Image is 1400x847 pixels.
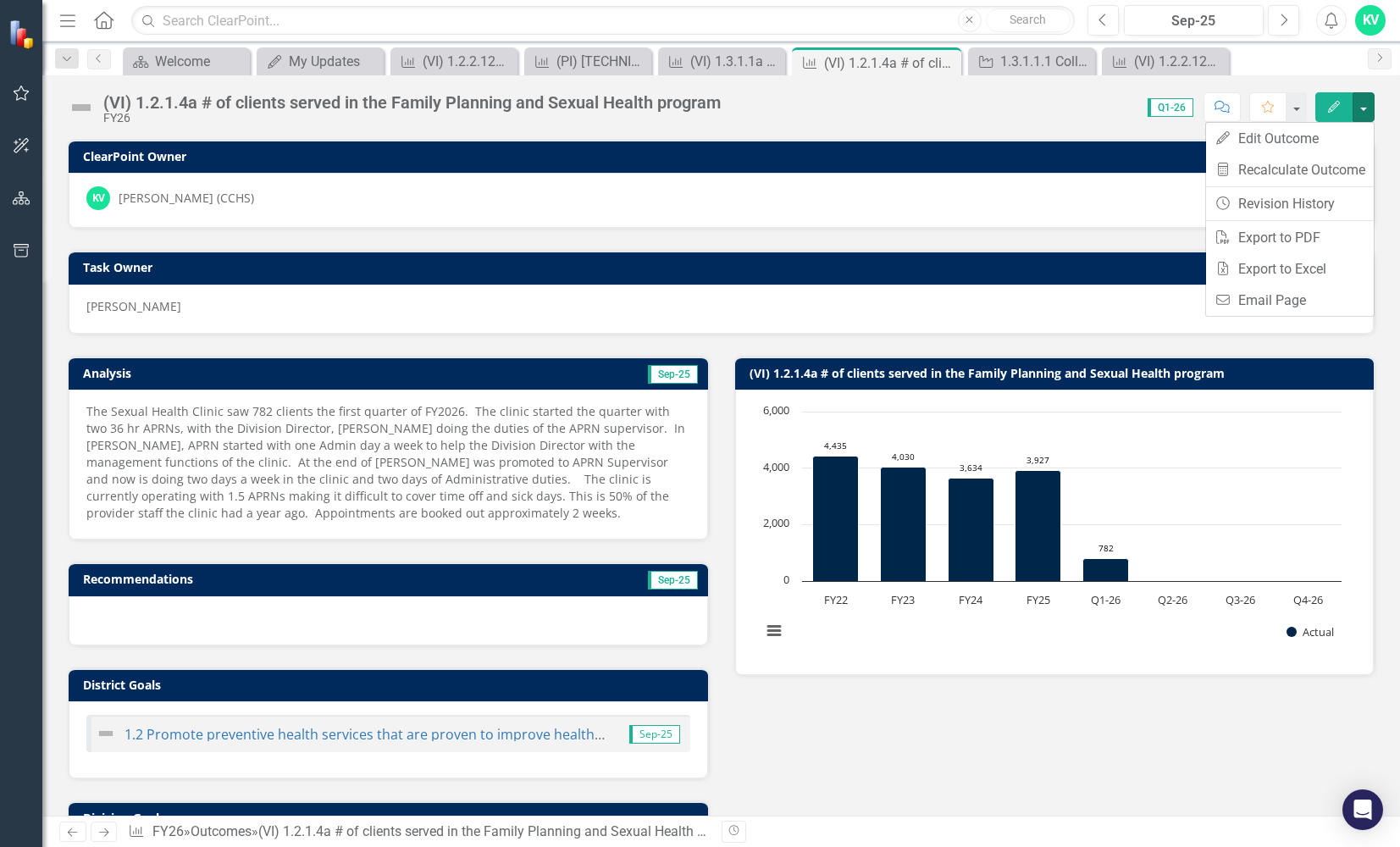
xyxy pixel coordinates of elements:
[1355,5,1386,36] button: KV
[1130,11,1258,31] div: Sep-25
[289,51,379,72] div: My Updates
[690,51,781,72] div: (VI) 1.3.1.1a # of clients that see the Enrollment Assister annually
[103,93,721,112] div: (VI) 1.2.1.4a # of clients served in the Family Planning and Sexual Health program
[762,619,786,643] button: View chart menu, Chart
[127,51,246,72] a: Welcome
[96,723,116,744] img: Not Defined
[824,53,957,74] div: (VI) 1.2.1.4a # of clients served in the Family Planning and Sexual Health program
[125,725,782,744] a: 1.2 Promote preventive health services that are proven to improve health outcomes in the community.
[258,823,748,839] div: (VI) 1.2.1.4a # of clients served in the Family Planning and Sexual Health program
[1206,154,1374,185] a: Recalculate Outcome
[948,479,993,582] path: FY24, 3,634. Actual.
[1292,592,1322,607] text: Q4-26
[83,678,700,691] h3: District Goals
[423,51,513,72] div: (VI) 1.2.2.12b # of walk-in clients to sexual health clinic
[763,402,789,418] text: 6,000
[750,367,1366,379] h3: (VI) 1.2.1.4a # of clients served in the Family Planning and Sexual Health program
[83,150,1365,163] h3: ClearPoint Owner
[1124,5,1264,36] button: Sep-25
[892,451,915,462] text: 4,030
[119,190,254,207] div: [PERSON_NAME] (CCHS)
[1098,542,1114,554] text: 782
[891,592,915,607] text: FY23
[783,572,789,587] text: 0
[1206,285,1374,316] a: Email Page
[960,462,982,473] text: 3,634
[83,367,380,379] h3: Analysis
[1000,51,1091,72] div: 1.3.1.1.1 Collaborate with State Enrollment Assister onsite to provide assistance, by educating s...
[1010,13,1046,26] span: Search
[86,298,1356,315] div: [PERSON_NAME]
[986,8,1071,32] button: Search
[1206,123,1374,154] a: Edit Outcome
[648,365,698,384] span: Sep-25
[1148,98,1193,117] span: Q1-26
[528,51,647,72] a: (PI) [TECHNICAL_ID] Maintain or increase the number of clients that see the Enrollment Assister a...
[68,94,95,121] img: Not Defined
[261,51,379,72] a: My Updates
[824,440,847,451] text: 4,435
[823,592,847,607] text: FY22
[812,457,858,582] path: FY22, 4,435. Actual.
[1015,471,1060,582] path: FY25, 3,927. Actual.
[1026,592,1049,607] text: FY25
[1206,188,1374,219] a: Revision History
[152,823,184,839] a: FY26
[1134,51,1225,72] div: (VI) 1.2.2.12a # of point-of-care tests completed ([MEDICAL_DATA], [MEDICAL_DATA], [MEDICAL_DATA]...
[556,51,647,72] div: (PI) [TECHNICAL_ID] Maintain or increase the number of clients that see the Enrollment Assister a...
[155,51,246,72] div: Welcome
[629,725,680,744] span: Sep-25
[1082,559,1128,582] path: Q1-26, 782. Actual.
[103,112,721,125] div: FY26
[83,811,700,824] h3: Division Goals
[395,51,513,72] a: (VI) 1.2.2.12b # of walk-in clients to sexual health clinic
[1226,592,1255,607] text: Q3-26
[1090,592,1120,607] text: Q1-26
[763,459,789,474] text: 4,000
[1206,222,1374,253] a: Export to PDF
[83,261,1365,274] h3: Task Owner
[1342,789,1383,830] div: Open Intercom Messenger
[959,592,983,607] text: FY24
[880,468,926,582] path: FY23, 4,030. Actual.
[1026,454,1049,466] text: 3,927
[8,19,38,49] img: ClearPoint Strategy
[1206,253,1374,285] a: Export to Excel
[763,515,789,530] text: 2,000
[86,403,690,522] p: The Sexual Health Clinic saw 782 clients the first quarter of FY2026. The clinic started the quar...
[1158,592,1187,607] text: Q2-26
[86,186,110,210] div: KV
[1287,624,1334,639] button: Show Actual
[753,403,1350,657] svg: Interactive chart
[128,822,708,842] div: » »
[662,51,781,72] a: (VI) 1.3.1.1a # of clients that see the Enrollment Assister annually
[191,823,252,839] a: Outcomes
[131,6,1075,36] input: Search ClearPoint...
[753,403,1357,657] div: Chart. Highcharts interactive chart.
[648,571,698,590] span: Sep-25
[83,573,502,585] h3: Recommendations
[1106,51,1225,72] a: (VI) 1.2.2.12a # of point-of-care tests completed ([MEDICAL_DATA], [MEDICAL_DATA], [MEDICAL_DATA]...
[972,51,1091,72] a: 1.3.1.1.1 Collaborate with State Enrollment Assister onsite to provide assistance, by educating s...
